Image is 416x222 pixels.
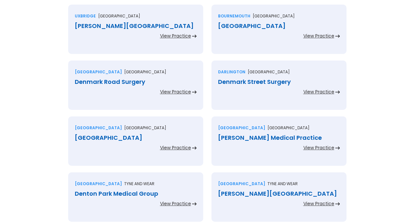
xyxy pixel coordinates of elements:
[218,23,340,30] div: [GEOGRAPHIC_DATA]
[211,117,347,173] a: [GEOGRAPHIC_DATA][GEOGRAPHIC_DATA][PERSON_NAME] Medical PracticeView Practice
[160,33,191,39] div: View Practice
[218,69,245,76] div: Darlington
[303,89,334,95] div: View Practice
[124,181,154,187] p: Tyne and wear
[267,181,298,187] p: Tyne and wear
[68,5,203,61] a: Uxbridge[GEOGRAPHIC_DATA][PERSON_NAME][GEOGRAPHIC_DATA]View Practice
[75,135,197,141] div: [GEOGRAPHIC_DATA]
[303,145,334,151] div: View Practice
[218,135,340,141] div: [PERSON_NAME] Medical Practice
[218,191,340,197] div: [PERSON_NAME][GEOGRAPHIC_DATA]
[68,117,203,173] a: [GEOGRAPHIC_DATA][GEOGRAPHIC_DATA][GEOGRAPHIC_DATA]View Practice
[124,125,166,132] p: [GEOGRAPHIC_DATA]
[211,61,347,117] a: Darlington[GEOGRAPHIC_DATA]Denmark Street SurgeryView Practice
[211,5,347,61] a: Bournemouth[GEOGRAPHIC_DATA][GEOGRAPHIC_DATA]View Practice
[303,201,334,207] div: View Practice
[75,23,197,30] div: [PERSON_NAME][GEOGRAPHIC_DATA]
[75,181,122,187] div: [GEOGRAPHIC_DATA]
[218,181,265,187] div: [GEOGRAPHIC_DATA]
[68,61,203,117] a: [GEOGRAPHIC_DATA][GEOGRAPHIC_DATA]Denmark Road SurgeryView Practice
[160,89,191,95] div: View Practice
[218,79,340,86] div: Denmark Street Surgery
[253,13,295,20] p: [GEOGRAPHIC_DATA]
[75,79,197,86] div: Denmark Road Surgery
[98,13,140,20] p: [GEOGRAPHIC_DATA]
[218,125,265,132] div: [GEOGRAPHIC_DATA]
[267,125,310,132] p: [GEOGRAPHIC_DATA]
[303,33,334,39] div: View Practice
[160,201,191,207] div: View Practice
[75,69,122,76] div: [GEOGRAPHIC_DATA]
[124,69,166,76] p: [GEOGRAPHIC_DATA]
[248,69,290,76] p: [GEOGRAPHIC_DATA]
[218,13,250,20] div: Bournemouth
[160,145,191,151] div: View Practice
[75,191,197,197] div: Denton Park Medical Group
[75,125,122,132] div: [GEOGRAPHIC_DATA]
[75,13,96,20] div: Uxbridge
